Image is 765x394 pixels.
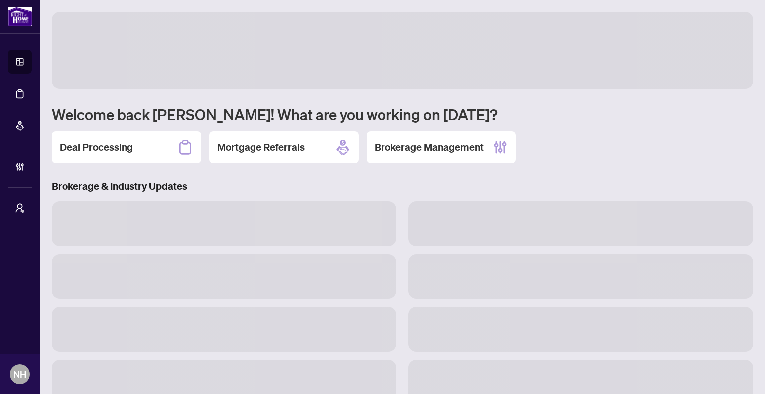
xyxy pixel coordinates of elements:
[52,105,753,124] h1: Welcome back [PERSON_NAME]! What are you working on [DATE]?
[60,140,133,154] h2: Deal Processing
[52,179,753,193] h3: Brokerage & Industry Updates
[375,140,484,154] h2: Brokerage Management
[15,203,25,213] span: user-switch
[8,7,32,26] img: logo
[13,367,26,381] span: NH
[217,140,305,154] h2: Mortgage Referrals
